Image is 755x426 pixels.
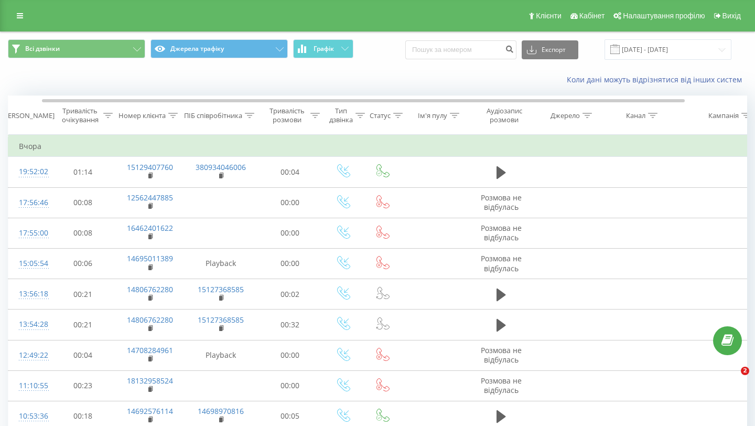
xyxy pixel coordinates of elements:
[19,376,40,396] div: 11:10:55
[118,111,166,120] div: Номер клієнта
[50,279,116,310] td: 00:21
[257,218,323,248] td: 00:00
[741,367,749,375] span: 2
[257,370,323,401] td: 00:00
[198,284,244,294] a: 15127368585
[405,40,516,59] input: Пошук за номером
[418,111,447,120] div: Ім'я пулу
[127,315,173,325] a: 14806762280
[257,157,323,187] td: 00:04
[551,111,580,120] div: Джерело
[257,310,323,340] td: 00:32
[127,284,173,294] a: 14806762280
[257,279,323,310] td: 00:02
[50,218,116,248] td: 00:08
[481,345,522,365] span: Розмова не відбулась
[127,193,173,203] a: 12562447885
[266,106,308,124] div: Тривалість розмови
[19,193,40,213] div: 17:56:46
[722,12,741,20] span: Вихід
[50,340,116,370] td: 00:04
[257,187,323,218] td: 00:00
[522,40,578,59] button: Експорт
[481,223,522,242] span: Розмова не відбулась
[536,12,562,20] span: Клієнти
[127,406,173,416] a: 14692576114
[150,39,288,58] button: Джерела трафіку
[481,253,522,273] span: Розмова не відбулась
[127,376,173,386] a: 18132958524
[257,340,323,370] td: 00:00
[50,187,116,218] td: 00:08
[127,253,173,263] a: 14695011389
[59,106,101,124] div: Тривалість очікування
[127,345,173,355] a: 14708284961
[19,253,40,274] div: 15:05:54
[626,111,645,120] div: Канал
[623,12,705,20] span: Налаштування профілю
[25,45,60,53] span: Всі дзвінки
[579,12,605,20] span: Кабінет
[19,284,40,304] div: 13:56:18
[708,111,739,120] div: Кампанія
[127,162,173,172] a: 15129407760
[196,162,246,172] a: 380934046006
[719,367,745,392] iframe: Intercom live chat
[198,315,244,325] a: 15127368585
[257,248,323,279] td: 00:00
[2,111,55,120] div: [PERSON_NAME]
[19,314,40,335] div: 13:54:28
[293,39,353,58] button: Графік
[184,340,257,370] td: Playback
[127,223,173,233] a: 16462401622
[50,310,116,340] td: 00:21
[567,74,747,84] a: Коли дані можуть відрізнятися вiд інших систем
[50,248,116,279] td: 00:06
[8,39,145,58] button: Всі дзвінки
[19,345,40,366] div: 12:49:22
[50,157,116,187] td: 01:14
[50,370,116,401] td: 00:23
[314,45,334,52] span: Графік
[19,223,40,243] div: 17:55:00
[481,376,522,395] span: Розмова не відбулась
[198,406,244,416] a: 14698970816
[329,106,353,124] div: Тип дзвінка
[481,193,522,212] span: Розмова не відбулась
[479,106,530,124] div: Аудіозапис розмови
[184,111,242,120] div: ПІБ співробітника
[370,111,391,120] div: Статус
[184,248,257,279] td: Playback
[19,162,40,182] div: 19:52:02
